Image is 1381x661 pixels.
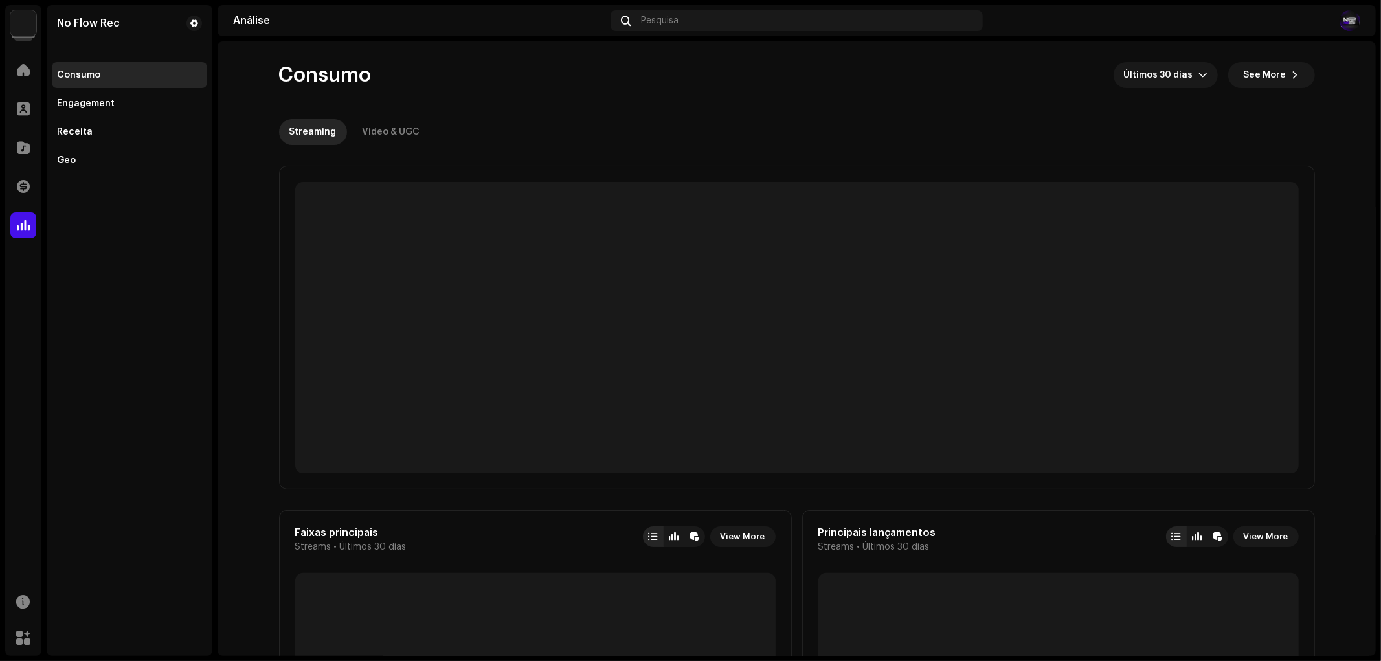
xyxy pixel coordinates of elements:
span: Consumo [279,62,372,88]
span: • [857,542,860,552]
span: Streams [818,542,855,552]
div: Análise [233,16,605,26]
div: Geo [57,155,76,166]
div: No Flow Rec [57,18,120,28]
span: Pesquisa [641,16,679,26]
span: • [334,542,337,552]
div: Faixas principais [295,526,407,539]
div: Principais lançamentos [818,526,936,539]
span: View More [721,524,765,550]
span: Streams [295,542,331,552]
span: Últimos 30 dias [1124,62,1198,88]
button: View More [710,526,776,547]
span: Últimos 30 dias [340,542,407,552]
img: 71bf27a5-dd94-4d93-852c-61362381b7db [10,10,36,36]
re-m-nav-item: Receita [52,119,207,145]
re-m-nav-item: Engagement [52,91,207,117]
div: Video & UGC [363,119,420,145]
span: Últimos 30 dias [863,542,930,552]
div: dropdown trigger [1198,62,1207,88]
button: View More [1233,526,1299,547]
re-m-nav-item: Geo [52,148,207,174]
span: See More [1244,62,1286,88]
button: See More [1228,62,1315,88]
span: View More [1244,524,1288,550]
re-m-nav-item: Consumo [52,62,207,88]
div: Receita [57,127,93,137]
div: Engagement [57,98,115,109]
div: Consumo [57,70,100,80]
img: 193ae7c8-a137-44a2-acfb-221aef5f7436 [1340,10,1360,31]
div: Streaming [289,119,337,145]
